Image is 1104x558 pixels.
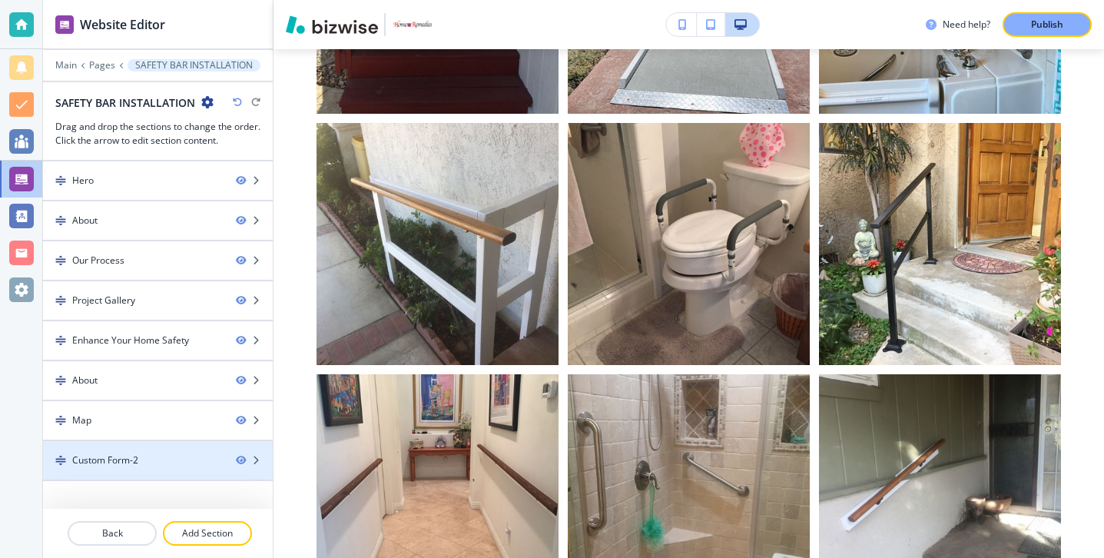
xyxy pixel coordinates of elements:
p: Add Section [164,526,250,540]
div: Custom Form-2 [72,453,138,467]
button: Publish [1003,12,1092,37]
img: Drag [55,295,66,306]
div: DragEnhance Your Home Safety [43,321,273,360]
img: Drag [55,215,66,226]
div: DragProject Gallery [43,281,273,320]
h3: Drag and drop the sections to change the order. Click the arrow to edit section content. [55,120,260,148]
img: Drag [55,415,66,426]
p: Publish [1031,18,1063,32]
img: Drag [55,255,66,266]
div: Map [72,414,91,427]
div: Project Gallery [72,294,135,307]
div: DragAbout [43,201,273,240]
img: editor icon [55,15,74,34]
h2: SAFETY BAR INSTALLATION [55,95,195,111]
div: Hero [72,174,94,188]
button: Pages [89,60,115,71]
div: Enhance Your Home Safety [72,334,189,347]
div: About [72,374,98,387]
div: DragAbout [43,361,273,400]
h2: Website Editor [80,15,165,34]
div: DragCustom Form-2 [43,441,273,480]
img: Drag [55,335,66,346]
p: SAFETY BAR INSTALLATION [135,60,253,71]
div: DragMap [43,401,273,440]
div: About [72,214,98,228]
h3: Need help? [943,18,990,32]
button: Back [68,521,157,546]
button: SAFETY BAR INSTALLATION [128,59,260,71]
button: Main [55,60,77,71]
img: Drag [55,175,66,186]
div: Our Process [72,254,124,267]
div: DragOur Process [43,241,273,280]
p: Back [69,526,155,540]
div: DragHero [43,161,273,200]
button: Add Section [163,521,252,546]
img: Your Logo [392,20,433,29]
img: Drag [55,375,66,386]
img: Bizwise Logo [286,15,378,34]
img: Drag [55,455,66,466]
